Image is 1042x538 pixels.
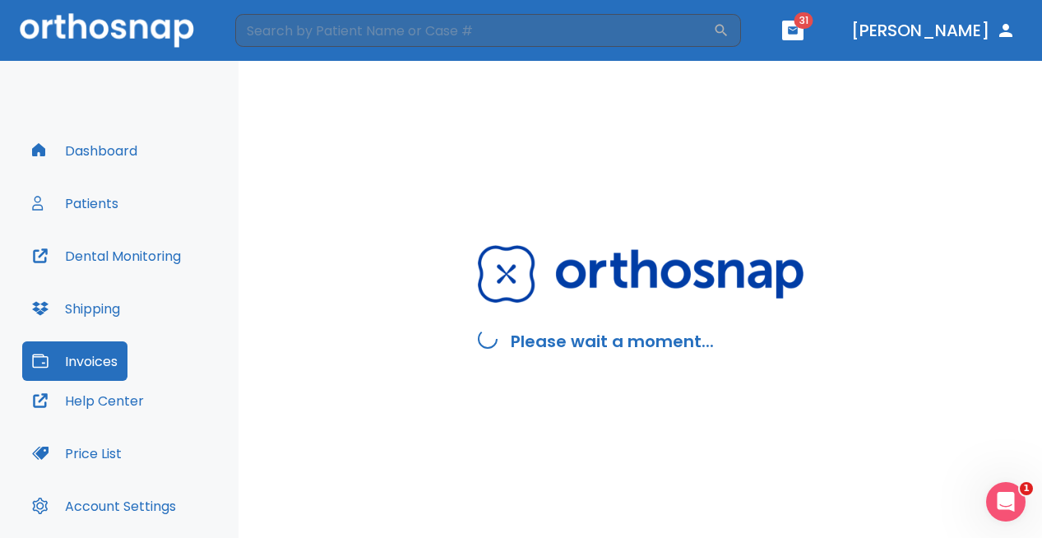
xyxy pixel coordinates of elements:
button: Dental Monitoring [22,236,191,276]
button: Patients [22,183,128,223]
button: Shipping [22,289,130,328]
h2: Please wait a moment... [511,329,714,354]
button: Help Center [22,381,154,420]
button: Price List [22,434,132,473]
button: Account Settings [22,486,186,526]
span: 31 [794,12,813,29]
img: Orthosnap [20,13,194,47]
button: [PERSON_NAME] [845,16,1022,45]
button: Invoices [22,341,127,381]
img: Orthosnap [478,245,803,302]
span: 1 [1020,482,1033,495]
input: Search by Patient Name or Case # [235,14,713,47]
iframe: Intercom live chat [986,482,1026,522]
button: Dashboard [22,131,147,170]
